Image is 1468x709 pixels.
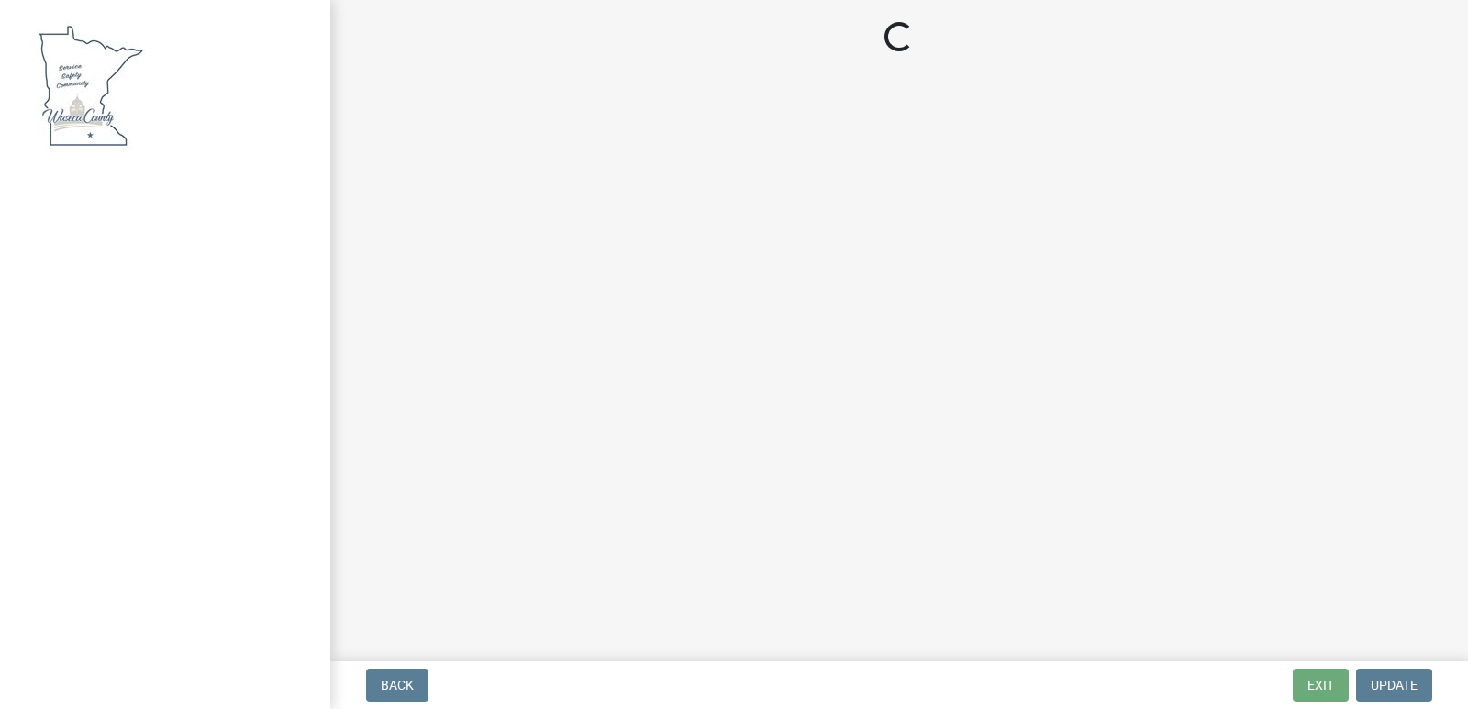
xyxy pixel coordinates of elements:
[1293,669,1349,702] button: Exit
[1371,678,1418,692] span: Update
[366,669,428,702] button: Back
[37,19,145,150] img: Waseca County, Minnesota
[1356,669,1432,702] button: Update
[381,678,414,692] span: Back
